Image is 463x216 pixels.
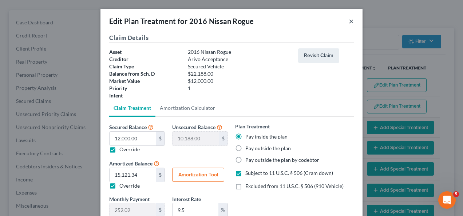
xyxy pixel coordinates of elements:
div: $22,188.00 [184,70,294,77]
div: Edit Plan Treatment for 2016 Nissan Rogue [109,16,254,26]
a: Amortization Calculator [155,99,219,117]
span: Subject to 11 U.S.C. § 506 (Cram down) [245,170,333,176]
div: $ [156,168,165,182]
span: Unsecured Balance [172,124,215,130]
label: Pay inside the plan [245,133,288,140]
div: 2016 Nissan Rogue [184,48,294,56]
a: Claim Treatment [109,99,155,117]
div: Creditor [106,56,184,63]
span: 5 [453,191,459,197]
div: $ [219,132,227,145]
span: Excluded from 11 U.S.C. § 506 (910 Vehicle) [245,183,344,189]
input: 0.00 [173,132,219,145]
div: Intent [106,92,184,99]
button: × [349,17,354,25]
div: Claim Type [106,63,184,70]
span: Secured Balance [109,124,147,130]
label: Pay outside the plan by codebtor [245,156,319,164]
div: Arivo Acceptance [184,56,294,63]
div: Secured Vehicle [184,63,294,70]
div: Asset [106,48,184,56]
div: Balance from Sch. D [106,70,184,77]
div: $12,000.00 [184,77,294,85]
label: Monthly Payment [109,195,150,203]
label: Plan Treatment [235,123,270,130]
button: Revisit Claim [298,48,339,63]
div: 1 [184,85,294,92]
label: Override [119,146,140,153]
input: 0.00 [110,168,156,182]
iframe: Intercom live chat [438,191,456,209]
div: $ [156,132,165,145]
label: Pay outside the plan [245,145,291,152]
div: Priority [106,85,184,92]
div: Market Value [106,77,184,85]
h5: Claim Details [109,33,354,43]
button: Amortization Tool [172,168,224,182]
input: 0.00 [110,132,156,145]
label: Interest Rate [172,195,201,203]
span: Amortized Balance [109,160,153,167]
label: Override [119,182,140,189]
